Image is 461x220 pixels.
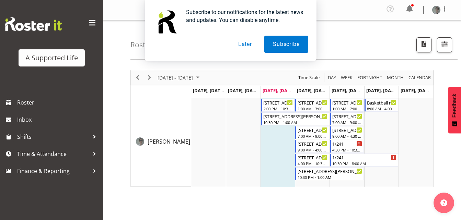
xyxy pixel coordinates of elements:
button: Time Scale [297,73,321,82]
div: 10:30 PM - 1:00 AM [298,174,362,180]
div: 4:30 PM - 10:30 PM [332,147,362,152]
span: Time Scale [298,73,320,82]
div: Georgina Dowdall"s event - 1/241 Begin From Friday, September 5, 2025 at 4:30:00 PM GMT+12:00 End... [330,140,364,153]
span: Month [386,73,404,82]
table: Timeline Week of September 3, 2025 [191,98,433,187]
div: 10:30 PM - 1:00 AM [263,120,327,125]
span: [DATE], [DATE] [263,87,294,94]
div: Georgina Dowdall"s event - 56 Coulter Rd Begin From Friday, September 5, 2025 at 9:00:00 AM GMT+1... [330,126,364,139]
div: 4:00 PM - 10:30 PM [298,161,327,166]
button: Timeline Month [386,73,405,82]
div: 8:00 AM - 4:00 PM [367,106,397,111]
button: Fortnight [356,73,383,82]
div: Georgina Dowdall"s event - 1/241 Begin From Friday, September 5, 2025 at 10:30:00 PM GMT+12:00 En... [330,154,398,167]
div: [STREET_ADDRESS][PERSON_NAME] [298,140,327,147]
div: [STREET_ADDRESS][PERSON_NAME] [298,99,327,106]
div: Georgina Dowdall"s event - 56 Coulter Rd Begin From Thursday, September 4, 2025 at 1:00:00 AM GMT... [295,99,329,112]
div: 9:00 AM - 4:30 PM [332,133,362,139]
div: 7:00 AM - 9:00 AM [298,133,327,139]
div: Georgina Dowdall"s event - 56 Coulter Rd Begin From Thursday, September 4, 2025 at 10:30:00 PM GM... [295,167,364,180]
span: Roster [17,97,100,108]
span: [DATE], [DATE] [332,87,363,94]
div: Georgina Dowdall"s event - 56 Coulter Rd Begin From Thursday, September 4, 2025 at 4:00:00 PM GMT... [295,154,329,167]
button: Subscribe [264,36,308,53]
div: 7:00 AM - 9:00 AM [332,120,362,125]
span: [DATE] - [DATE] [157,73,194,82]
div: 9:00 AM - 4:00 PM [298,147,327,152]
a: [PERSON_NAME] [148,137,190,146]
div: 10:30 PM - 8:00 AM [332,161,396,166]
span: Finance & Reporting [17,166,89,176]
div: 1:00 AM - 7:00 AM [298,106,327,111]
button: Feedback - Show survey [448,87,461,133]
div: [STREET_ADDRESS][PERSON_NAME] [332,113,362,120]
span: [DATE], [DATE] [366,87,397,94]
div: [STREET_ADDRESS][PERSON_NAME] [298,126,327,133]
span: Fortnight [357,73,383,82]
td: Georgina Dowdall resource [131,98,191,187]
button: Timeline Week [340,73,354,82]
div: 1/241 [332,140,362,147]
div: Georgina Dowdall"s event - 56 Coulter Rd Begin From Wednesday, September 3, 2025 at 10:30:00 PM G... [261,112,329,125]
span: [DATE], [DATE] [297,87,328,94]
span: calendar [408,73,431,82]
span: [PERSON_NAME] [148,138,190,145]
span: [DATE], [DATE] [401,87,432,94]
button: Next [145,73,154,82]
div: Timeline Week of September 3, 2025 [130,70,434,187]
div: [STREET_ADDRESS][PERSON_NAME] [298,154,327,161]
span: [DATE], [DATE] [228,87,259,94]
div: Next [143,70,155,85]
div: [STREET_ADDRESS][PERSON_NAME] [298,168,362,174]
div: Subscribe to our notifications for the latest news and updates. You can disable anytime. [181,8,308,24]
button: Previous [133,73,142,82]
div: Basketball ribbon day [367,99,397,106]
img: notification icon [153,8,181,36]
span: [DATE], [DATE] [193,87,224,94]
div: Georgina Dowdall"s event - Basketball ribbon day Begin From Saturday, September 6, 2025 at 8:00:0... [365,99,399,112]
div: [STREET_ADDRESS][PERSON_NAME] [332,126,362,133]
div: 2:00 PM - 10:30 PM [263,106,293,111]
button: Timeline Day [327,73,337,82]
button: Month [407,73,432,82]
span: Day [327,73,337,82]
button: September 01 - 07, 2025 [157,73,203,82]
div: Georgina Dowdall"s event - 56 Coulter Rd Begin From Friday, September 5, 2025 at 7:00:00 AM GMT+1... [330,112,364,125]
div: Georgina Dowdall"s event - 56 Coulter Rd Begin From Thursday, September 4, 2025 at 9:00:00 AM GMT... [295,140,329,153]
div: [STREET_ADDRESS][PERSON_NAME] [263,99,293,106]
div: 1:00 AM - 7:00 AM [332,106,362,111]
img: help-xxl-2.png [440,199,447,206]
div: Georgina Dowdall"s event - 56 Coulter Rd Begin From Friday, September 5, 2025 at 1:00:00 AM GMT+1... [330,99,364,112]
button: Later [230,36,261,53]
span: Week [340,73,353,82]
div: 1/241 [332,154,396,161]
div: [STREET_ADDRESS][PERSON_NAME] [332,99,362,106]
div: [STREET_ADDRESS][PERSON_NAME] [263,113,327,120]
span: Inbox [17,114,100,125]
div: Georgina Dowdall"s event - 56 Coulter Rd Begin From Thursday, September 4, 2025 at 7:00:00 AM GMT... [295,126,329,139]
span: Time & Attendance [17,149,89,159]
div: Georgina Dowdall"s event - 56 Coulter Rd Begin From Wednesday, September 3, 2025 at 2:00:00 PM GM... [261,99,295,112]
span: Feedback [451,94,458,118]
div: Previous [132,70,143,85]
span: Shifts [17,132,89,142]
